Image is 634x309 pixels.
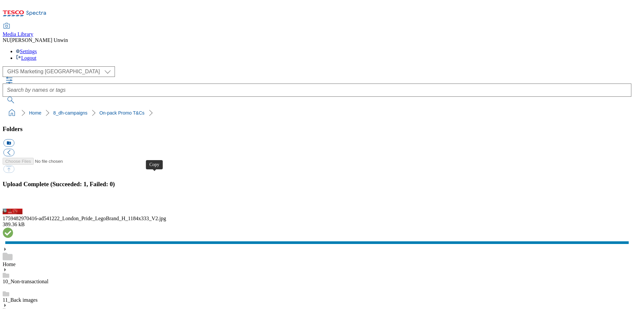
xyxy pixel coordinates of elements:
h3: Folders [3,125,631,133]
a: On-pack Promo T&Cs [99,110,145,116]
span: [PERSON_NAME] Unwin [10,37,68,43]
a: Media Library [3,23,33,37]
span: Media Library [3,31,33,37]
a: Settings [16,49,37,54]
nav: breadcrumb [3,107,631,119]
h3: Upload Complete (Succeeded: 1, Failed: 0) [3,181,631,188]
a: Home [29,110,41,116]
a: 11_Back images [3,297,38,303]
img: preview [3,209,22,214]
div: 1759482970416-ad541222_London_Pride_LegoBrand_H_1184x333_V2.jpg [3,216,631,222]
div: 389.36 kB [3,222,631,227]
a: 8_dh-campaigns [53,110,88,116]
span: NU [3,37,10,43]
a: home [7,108,17,118]
a: Logout [16,55,36,61]
a: 10_Non-transactional [3,279,49,284]
input: Search by names or tags [3,84,631,97]
a: Home [3,261,16,267]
